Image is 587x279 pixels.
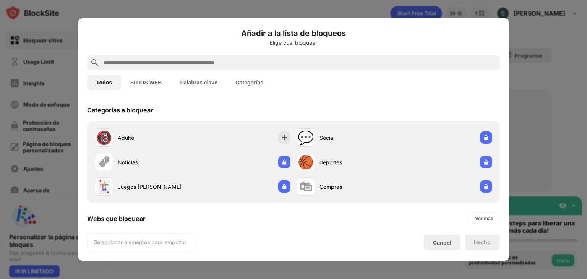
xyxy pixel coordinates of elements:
button: Palabras clave [171,75,226,90]
div: Elige cuál bloquear [87,40,500,46]
img: search.svg [90,58,99,67]
div: Hecho [474,239,491,245]
button: Todos [87,75,121,90]
button: Categorías [227,75,272,90]
div: Ver más [475,215,493,222]
div: Adulto [118,134,193,142]
div: 🏀 [298,154,314,170]
div: Juegos [PERSON_NAME] [118,183,193,191]
div: 🗞 [97,154,110,170]
div: Compras [319,183,394,191]
div: Noticias [118,158,193,166]
div: Webs que bloquear [87,215,146,222]
div: Seleccionar elementos para empezar [94,238,186,246]
h6: Añadir a la lista de bloqueos [87,28,500,39]
div: Categorías a bloquear [87,106,153,114]
div: 🔞 [96,130,112,146]
div: Social [319,134,394,142]
button: SITIOS WEB [121,75,171,90]
div: 💬 [298,130,314,146]
div: deportes [319,158,394,166]
div: 🃏 [96,179,112,195]
div: 🛍 [299,179,312,195]
div: Cancel [433,239,451,246]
